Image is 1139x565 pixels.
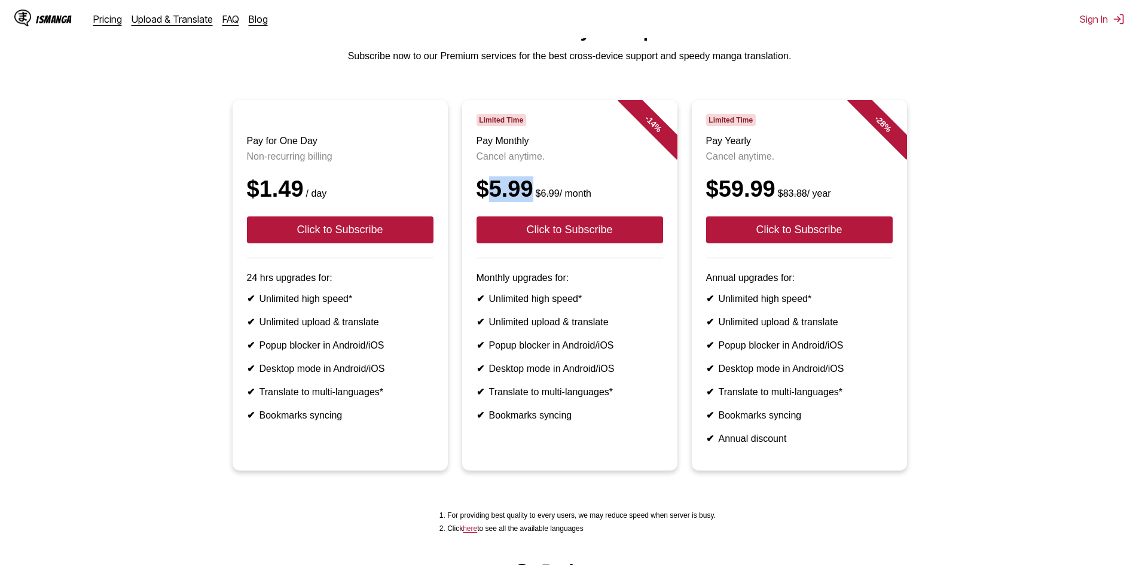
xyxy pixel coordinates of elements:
[617,88,689,160] div: - 14 %
[247,317,255,327] b: ✔
[447,511,716,520] li: For providing best quality to every users, we may reduce speed when server is busy.
[247,364,255,374] b: ✔
[247,136,433,146] h3: Pay for One Day
[533,188,591,198] small: / month
[477,410,484,420] b: ✔
[706,151,893,162] p: Cancel anytime.
[10,51,1129,62] p: Subscribe now to our Premium services for the best cross-device support and speedy manga translat...
[477,216,663,243] button: Click to Subscribe
[706,216,893,243] button: Click to Subscribe
[775,188,831,198] small: / year
[222,13,239,25] a: FAQ
[706,433,714,444] b: ✔
[477,317,484,327] b: ✔
[249,13,268,25] a: Blog
[477,136,663,146] h3: Pay Monthly
[706,114,756,126] span: Limited Time
[706,364,714,374] b: ✔
[247,340,255,350] b: ✔
[706,273,893,283] p: Annual upgrades for:
[706,386,893,398] li: Translate to multi-languages*
[536,188,560,198] s: $6.99
[247,216,433,243] button: Click to Subscribe
[247,410,255,420] b: ✔
[447,524,716,533] li: Click to see all the available languages
[247,387,255,397] b: ✔
[477,364,484,374] b: ✔
[477,410,663,421] li: Bookmarks syncing
[706,176,893,202] div: $59.99
[477,340,484,350] b: ✔
[304,188,327,198] small: / day
[706,293,893,304] li: Unlimited high speed*
[36,14,72,25] div: IsManga
[477,114,526,126] span: Limited Time
[477,293,663,304] li: Unlimited high speed*
[247,386,433,398] li: Translate to multi-languages*
[247,273,433,283] p: 24 hrs upgrades for:
[247,340,433,351] li: Popup blocker in Android/iOS
[706,433,893,444] li: Annual discount
[247,363,433,374] li: Desktop mode in Android/iOS
[706,340,714,350] b: ✔
[14,10,93,29] a: IsManga LogoIsManga
[477,294,484,304] b: ✔
[477,340,663,351] li: Popup blocker in Android/iOS
[477,273,663,283] p: Monthly upgrades for:
[477,151,663,162] p: Cancel anytime.
[132,13,213,25] a: Upload & Translate
[706,387,714,397] b: ✔
[706,340,893,351] li: Popup blocker in Android/iOS
[706,136,893,146] h3: Pay Yearly
[1113,13,1125,25] img: Sign out
[706,317,714,327] b: ✔
[1080,13,1125,25] button: Sign In
[14,10,31,26] img: IsManga Logo
[247,410,433,421] li: Bookmarks syncing
[847,88,918,160] div: - 28 %
[247,293,433,304] li: Unlimited high speed*
[247,176,433,202] div: $1.49
[247,151,433,162] p: Non-recurring billing
[477,176,663,202] div: $5.99
[463,524,477,533] a: Available languages
[477,316,663,328] li: Unlimited upload & translate
[93,13,122,25] a: Pricing
[477,387,484,397] b: ✔
[247,294,255,304] b: ✔
[778,188,807,198] s: $83.88
[706,410,893,421] li: Bookmarks syncing
[706,410,714,420] b: ✔
[706,294,714,304] b: ✔
[706,363,893,374] li: Desktop mode in Android/iOS
[706,316,893,328] li: Unlimited upload & translate
[477,386,663,398] li: Translate to multi-languages*
[477,363,663,374] li: Desktop mode in Android/iOS
[247,316,433,328] li: Unlimited upload & translate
